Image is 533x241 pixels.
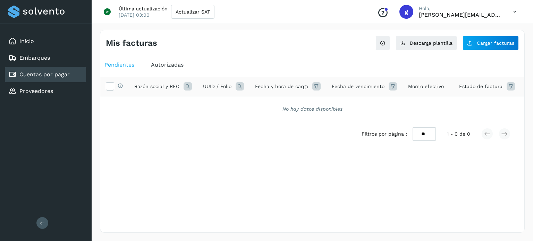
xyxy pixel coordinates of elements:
span: Monto efectivo [408,83,444,90]
span: Filtros por página : [362,130,407,138]
div: Cuentas por pagar [5,67,86,82]
span: Pendientes [104,61,134,68]
p: [DATE] 03:00 [119,12,150,18]
span: UUID / Folio [203,83,231,90]
span: Descarga plantilla [410,41,452,45]
h4: Mis facturas [106,38,157,48]
span: Cargar facturas [477,41,514,45]
div: No hay datos disponibles [109,105,515,113]
p: Hola, [419,6,502,11]
span: Fecha de vencimiento [332,83,384,90]
a: Cuentas por pagar [19,71,70,78]
p: Última actualización [119,6,168,12]
div: Proveedores [5,84,86,99]
span: Fecha y hora de carga [255,83,308,90]
span: 1 - 0 de 0 [447,130,470,138]
p: guillermo.alvarado@nurib.com.mx [419,11,502,18]
div: Inicio [5,34,86,49]
span: Actualizar SAT [176,9,210,14]
a: Embarques [19,54,50,61]
span: Razón social y RFC [134,83,179,90]
button: Cargar facturas [463,36,519,50]
button: Actualizar SAT [171,5,214,19]
a: Proveedores [19,88,53,94]
button: Descarga plantilla [396,36,457,50]
a: Inicio [19,38,34,44]
span: Estado de factura [459,83,502,90]
span: Autorizadas [151,61,184,68]
div: Embarques [5,50,86,66]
